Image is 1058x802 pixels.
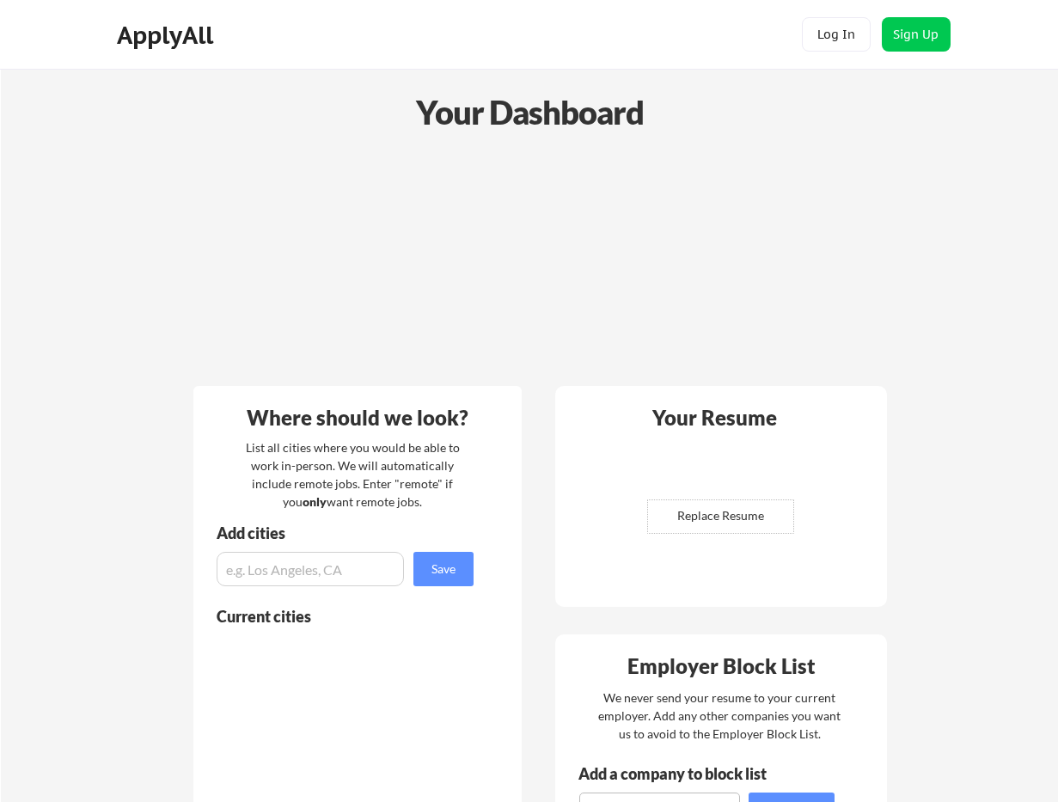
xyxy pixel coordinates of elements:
[117,21,218,50] div: ApplyAll
[2,88,1058,137] div: Your Dashboard
[413,552,474,586] button: Save
[217,525,478,541] div: Add cities
[562,656,882,676] div: Employer Block List
[217,609,455,624] div: Current cities
[597,689,842,743] div: We never send your resume to your current employer. Add any other companies you want us to avoid ...
[198,407,517,428] div: Where should we look?
[630,407,800,428] div: Your Resume
[217,552,404,586] input: e.g. Los Angeles, CA
[235,438,471,511] div: List all cities where you would be able to work in-person. We will automatically include remote j...
[802,17,871,52] button: Log In
[303,494,327,509] strong: only
[578,766,793,781] div: Add a company to block list
[882,17,951,52] button: Sign Up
